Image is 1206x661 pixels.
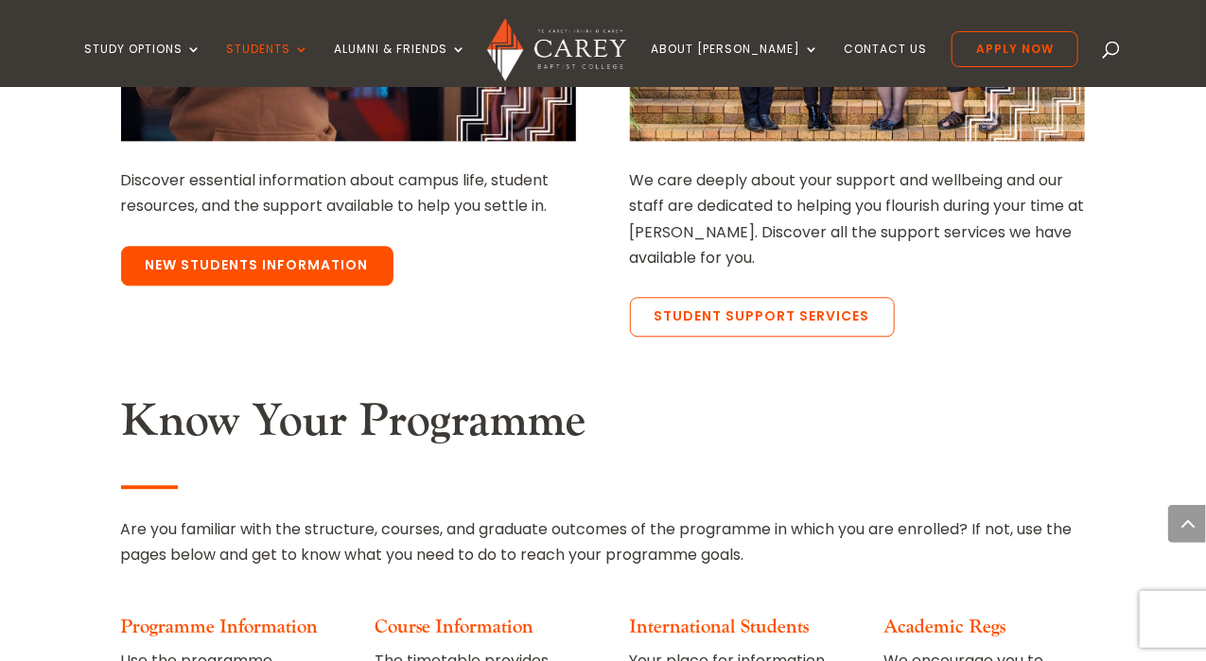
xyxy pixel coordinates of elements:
[334,43,466,87] a: Alumni & Friends
[844,43,927,87] a: Contact Us
[630,167,1086,270] p: We care deeply about your support and wellbeing and our staff are dedicated to helping you flouri...
[630,125,1086,147] a: Student Support Team_09-2024
[121,615,319,639] a: Programme Information
[121,246,393,286] a: New Students Information
[121,125,577,147] a: Poutama_bottom right_800x533
[84,43,201,87] a: Study Options
[651,43,819,87] a: About [PERSON_NAME]
[630,297,895,337] a: Student Support Services
[884,615,1006,639] a: Academic Regs
[630,615,810,639] a: International Students
[121,394,1086,459] h2: Know Your Programme
[226,43,309,87] a: Students
[952,31,1078,67] a: Apply Now
[487,18,626,81] img: Carey Baptist College
[121,516,1086,567] div: Are you familiar with the structure, courses, and graduate outcomes of the programme in which you...
[121,167,577,218] p: Discover essential information about campus life, student resources, and the support available to...
[376,615,534,639] a: Course Information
